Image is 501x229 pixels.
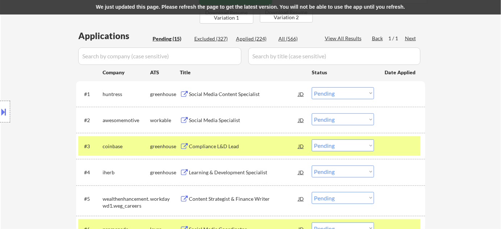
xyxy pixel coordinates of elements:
[189,143,298,150] div: Compliance L&D Lead
[180,69,305,76] div: Title
[385,69,417,76] div: Date Applied
[150,169,180,176] div: greenhouse
[298,192,305,205] div: JD
[405,35,417,42] div: Next
[372,35,384,42] div: Back
[278,35,315,42] div: All (566)
[312,66,374,79] div: Status
[84,195,97,203] div: #5
[388,35,405,42] div: 1 / 1
[103,195,150,209] div: wealthenhancement.wd1.weg_careers
[153,35,189,42] div: Pending (15)
[150,91,180,98] div: greenhouse
[78,32,150,40] div: Applications
[150,117,180,124] div: workable
[150,195,180,203] div: workday
[298,166,305,179] div: JD
[325,35,364,42] div: View All Results
[150,143,180,150] div: greenhouse
[236,35,272,42] div: Applied (224)
[298,113,305,126] div: JD
[200,7,253,24] button: Download Resume Variation 1
[260,7,313,22] button: Download Resume Variation 2
[189,91,298,98] div: Social Media Content Specialist
[298,140,305,153] div: JD
[194,35,231,42] div: Excluded (327)
[189,117,298,124] div: Social Media Specialist
[189,195,298,203] div: Content Strategist & Finance Writer
[248,47,421,65] input: Search by title (case sensitive)
[150,69,180,76] div: ATS
[189,169,298,176] div: Learning & Development Specialist
[298,87,305,100] div: JD
[78,47,241,65] input: Search by company (case sensitive)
